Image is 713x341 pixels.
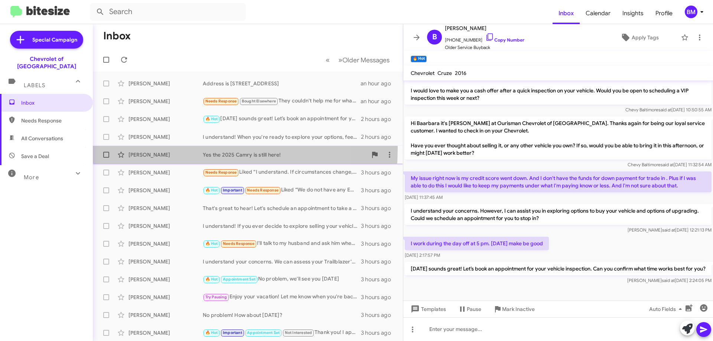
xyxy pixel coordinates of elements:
div: [PERSON_NAME] [128,294,203,301]
button: Next [334,52,394,68]
span: Mark Inactive [502,302,535,316]
div: [PERSON_NAME] [128,329,203,337]
div: Address is [STREET_ADDRESS] [203,80,361,87]
div: 3 hours ago [361,222,397,230]
button: Apply Tags [601,31,677,44]
div: 3 hours ago [361,240,397,247]
div: [PERSON_NAME] [128,240,203,247]
div: an hour ago [361,98,397,105]
button: Auto Fields [643,302,691,316]
div: 3 hours ago [361,258,397,265]
span: Labels [24,82,45,89]
div: Liked “We do not have any Equinox EV available at the moment. I will keep you in mind when we hav... [203,186,361,194]
button: Pause [452,302,487,316]
div: I'll talk to my husband and ask him when. It needs to be appraised with original wheels and tires... [203,239,361,248]
span: » [338,55,342,65]
span: Needs Response [205,170,237,175]
div: Yes the 2025 Camry is still here! [203,151,367,158]
div: [PERSON_NAME] [128,204,203,212]
span: Save a Deal [21,153,49,160]
div: Thank you! I appreciate that. [203,328,361,337]
div: [PERSON_NAME] [128,80,203,87]
button: Templates [403,302,452,316]
button: Previous [321,52,334,68]
a: Insights [616,3,649,24]
span: [PERSON_NAME] [DATE] 12:21:13 PM [628,227,712,233]
div: [PERSON_NAME] [128,187,203,194]
div: 2 hours ago [361,115,397,123]
span: Needs Response [205,99,237,104]
span: [PERSON_NAME] [445,24,524,33]
span: 🔥 Hot [205,277,218,282]
span: More [24,174,39,181]
div: I understand! If you ever decide to explore selling your vehicle, feel free to reach out. [203,222,361,230]
div: [PERSON_NAME] [128,169,203,176]
span: Important [223,188,242,193]
div: 3 hours ago [361,329,397,337]
span: [PERSON_NAME] [DATE] 2:24:05 PM [627,278,712,283]
div: I understand your concerns. We can assess your Trailblazer's value when you visit us. Would you l... [203,258,361,265]
div: [DATE] sounds great! Let’s book an appointment for your vehicle inspection. Can you confirm what ... [203,115,361,123]
div: BM [685,6,697,18]
div: I understand! When you're ready to explore your options, feel free to reach out. [203,133,361,141]
a: Calendar [580,3,616,24]
span: Apply Tags [632,31,659,44]
span: Chevy Baltimore [DATE] 10:50:55 AM [625,107,712,112]
p: [DATE] sounds great! Let’s book an appointment for your vehicle inspection. Can you confirm what ... [405,262,712,275]
button: BM [678,6,705,18]
span: B [432,31,437,43]
p: My issue right now is my credit score went down. And I don't have the funds for down payment for ... [405,171,712,192]
span: 🔥 Hot [205,188,218,193]
div: 3 hours ago [361,169,397,176]
button: Mark Inactive [487,302,541,316]
span: Important [223,330,242,335]
div: [PERSON_NAME] [128,258,203,265]
div: [PERSON_NAME] [128,222,203,230]
small: 🔥 Hot [411,56,427,62]
span: said at [662,278,675,283]
span: Templates [409,302,446,316]
p: I work during the day off at 5 pm. [DATE] make be good [405,237,549,250]
span: Older Service Buyback [445,44,524,51]
span: « [326,55,330,65]
span: Chevy Baltimore [DATE] 11:32:54 AM [628,162,712,167]
div: [PERSON_NAME] [128,151,203,158]
span: Chevrolet [411,70,434,76]
div: 3 hours ago [361,294,397,301]
div: [PERSON_NAME] [128,311,203,319]
span: 🔥 Hot [205,330,218,335]
div: 3 hours ago [361,311,397,319]
span: Needs Response [247,188,279,193]
span: Cruze [437,70,452,76]
span: said at [658,107,671,112]
span: 🔥 Hot [205,241,218,246]
div: No problem, we'll see you [DATE] [203,275,361,283]
span: Not Interested [285,330,312,335]
span: said at [662,227,675,233]
div: an hour ago [361,80,397,87]
div: [PERSON_NAME] [128,276,203,283]
span: Older Messages [342,56,390,64]
div: 3 hours ago [361,276,397,283]
span: Appointment Set [247,330,280,335]
a: Inbox [553,3,580,24]
div: [PERSON_NAME] [128,98,203,105]
p: Hi Baarbara it's [PERSON_NAME] at Ourisman Chevrolet of [GEOGRAPHIC_DATA]. Thanks again for being... [405,117,712,160]
span: Auto Fields [649,302,685,316]
p: I understand your concerns. However, I can assist you in exploring options to buy your vehicle an... [405,204,712,225]
span: said at [661,162,674,167]
a: Profile [649,3,678,24]
span: Needs Response [223,241,254,246]
input: Search [90,3,246,21]
a: Copy Number [485,37,524,43]
div: 2 hours ago [361,133,397,141]
nav: Page navigation example [322,52,394,68]
h1: Inbox [103,30,131,42]
div: No problem! How about [DATE]? [203,311,361,319]
span: Appointment Set [223,277,255,282]
div: Enjoy your vacation! Let me know when you're back, and we can schedule a time for you to visit an... [203,293,361,301]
